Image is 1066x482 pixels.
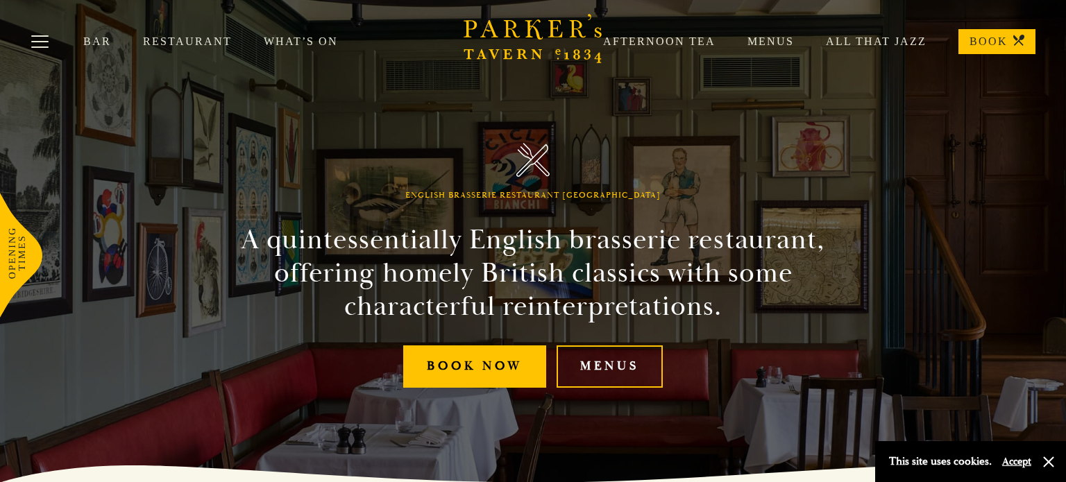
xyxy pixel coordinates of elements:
[405,191,661,200] h1: English Brasserie Restaurant [GEOGRAPHIC_DATA]
[1042,455,1056,469] button: Close and accept
[557,345,663,388] a: Menus
[889,451,992,472] p: This site uses cookies.
[516,143,550,177] img: Parker's Tavern Brasserie Cambridge
[1002,455,1031,468] button: Accept
[217,223,849,323] h2: A quintessentially English brasserie restaurant, offering homely British classics with some chara...
[403,345,546,388] a: Book Now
